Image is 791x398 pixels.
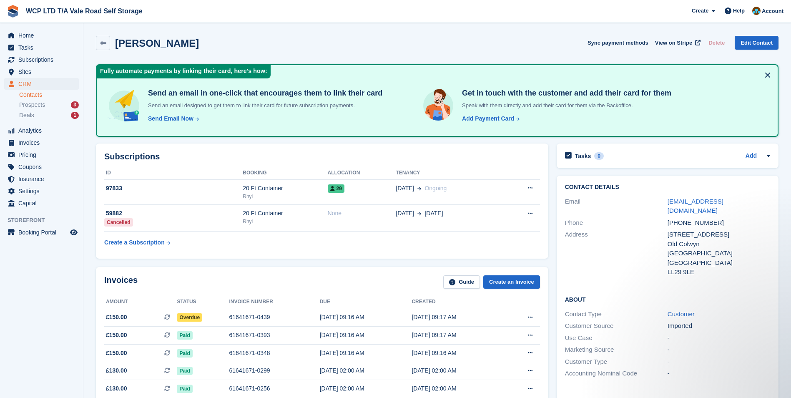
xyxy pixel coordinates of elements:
a: menu [4,125,79,136]
span: [DATE] [424,209,443,218]
div: [DATE] 09:16 AM [320,331,412,340]
span: £130.00 [106,366,127,375]
a: Edit Contact [735,36,778,50]
div: 61641671-0348 [229,349,320,358]
img: send-email-b5881ef4c8f827a638e46e229e590028c7e36e3a6c99d2365469aff88783de13.svg [107,88,141,123]
span: Analytics [18,125,68,136]
div: Customer Source [565,321,668,331]
th: Amount [104,295,177,309]
div: None [328,209,396,218]
div: [DATE] 09:17 AM [412,313,504,322]
span: Ongoing [424,185,447,191]
span: View on Stripe [655,39,692,47]
span: Coupons [18,161,68,173]
span: Account [762,7,783,15]
div: Create a Subscription [104,238,165,247]
a: menu [4,54,79,65]
div: 1 [71,112,79,119]
div: - [668,345,770,355]
span: 29 [328,184,344,193]
a: Create an Invoice [483,275,540,289]
a: Deals 1 [19,111,79,120]
a: menu [4,137,79,149]
div: Address [565,230,668,277]
div: 0 [594,152,604,160]
span: Sites [18,66,68,78]
img: get-in-touch-e3e95b6451f4e49772a6039d3abdde126589d6f45a760754adfa51be33bf0f70.svg [421,88,455,123]
div: Phone [565,218,668,228]
h2: About [565,295,770,303]
span: Deals [19,111,34,119]
div: Email [565,197,668,216]
span: Overdue [177,313,202,322]
div: Rhyl [243,218,327,225]
div: [STREET_ADDRESS] [668,230,770,239]
span: Pricing [18,149,68,161]
div: 59882 [104,209,243,218]
div: Fully automate payments by linking their card, here's how: [97,65,271,78]
a: menu [4,149,79,161]
h4: Send an email in one-click that encourages them to link their card [145,88,382,98]
span: Paid [177,385,192,393]
span: Create [692,7,708,15]
a: menu [4,66,79,78]
button: Delete [705,36,728,50]
div: Add Payment Card [462,114,514,123]
div: 97833 [104,184,243,193]
th: Status [177,295,229,309]
a: Create a Subscription [104,235,170,250]
h2: [PERSON_NAME] [115,38,199,49]
div: - [668,357,770,367]
h2: Contact Details [565,184,770,191]
a: Prospects 3 [19,101,79,109]
span: £150.00 [106,349,127,358]
div: 20 Ft Container [243,184,327,193]
h2: Invoices [104,275,138,289]
div: Old Colwyn [668,239,770,249]
h4: Get in touch with the customer and add their card for them [459,88,671,98]
img: Kirsty williams [752,7,761,15]
div: 3 [71,101,79,108]
span: Settings [18,185,68,197]
span: Tasks [18,42,68,53]
span: Capital [18,197,68,209]
div: 61641671-0256 [229,384,320,393]
span: Insurance [18,173,68,185]
p: Speak with them directly and add their card for them via the Backoffice. [459,101,671,110]
th: Allocation [328,166,396,180]
div: [DATE] 09:17 AM [412,331,504,340]
th: Invoice number [229,295,320,309]
h2: Tasks [575,152,591,160]
div: [GEOGRAPHIC_DATA] [668,258,770,268]
img: stora-icon-8386f47178a22dfd0bd8f6a31ec36ba5ce8667c1dd55bd0f319d3a0aa187defe.svg [7,5,19,18]
span: Storefront [8,216,83,224]
a: WCP LTD T/A Vale Road Self Storage [23,4,146,18]
div: [DATE] 09:16 AM [320,349,412,358]
span: Help [733,7,745,15]
span: Subscriptions [18,54,68,65]
div: - [668,369,770,378]
th: ID [104,166,243,180]
span: £150.00 [106,313,127,322]
a: menu [4,161,79,173]
div: - [668,333,770,343]
div: LL29 9LE [668,267,770,277]
div: [DATE] 02:00 AM [320,366,412,375]
span: Prospects [19,101,45,109]
h2: Subscriptions [104,152,540,161]
div: [DATE] 02:00 AM [412,384,504,393]
th: Tenancy [396,166,503,180]
div: Cancelled [104,218,133,227]
a: Preview store [69,227,79,237]
a: menu [4,30,79,41]
span: [DATE] [396,209,414,218]
div: Marketing Source [565,345,668,355]
a: Contacts [19,91,79,99]
div: Rhyl [243,193,327,200]
div: Use Case [565,333,668,343]
div: Contact Type [565,310,668,319]
div: 61641671-0393 [229,331,320,340]
span: Home [18,30,68,41]
span: CRM [18,78,68,90]
div: [GEOGRAPHIC_DATA] [668,249,770,258]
